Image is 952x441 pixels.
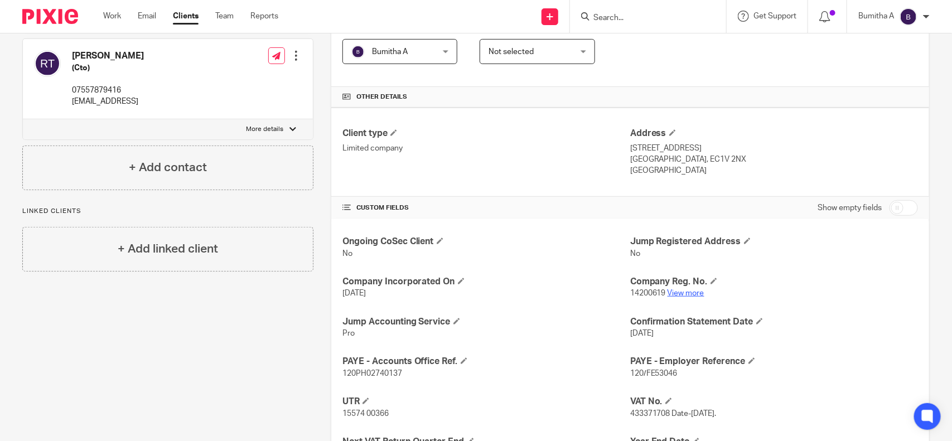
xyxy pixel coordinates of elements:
span: 120PH02740137 [342,370,402,377]
a: Clients [173,11,199,22]
span: 15574 00366 [342,410,389,418]
h4: Confirmation Statement Date [630,316,918,328]
img: svg%3E [900,8,917,26]
span: [DATE] [342,289,366,297]
span: Other details [356,93,407,101]
p: 07557879416 [72,85,144,96]
span: [DATE] [630,329,654,337]
p: [GEOGRAPHIC_DATA], EC1V 2NX [630,154,918,165]
h4: Address [630,128,918,139]
span: 14200619 [630,289,666,297]
span: 433371708 Date-[DATE]. [630,410,717,418]
h4: VAT No. [630,396,918,408]
p: Linked clients [22,207,313,216]
img: svg%3E [351,45,365,59]
span: Bumitha A [372,48,408,56]
p: Bumitha A [858,11,894,22]
span: Get Support [753,12,796,20]
span: 120/FE53046 [630,370,678,377]
h4: + Add linked client [118,240,218,258]
p: [STREET_ADDRESS] [630,143,918,154]
a: Email [138,11,156,22]
span: Pro [342,329,355,337]
p: More details [247,125,284,134]
img: svg%3E [34,50,61,77]
p: Limited company [342,143,630,154]
a: Reports [250,11,278,22]
span: Sales Person [480,25,535,34]
a: Work [103,11,121,22]
h4: Ongoing CoSec Client [342,236,630,248]
h4: Jump Accounting Service [342,316,630,328]
h4: + Add contact [129,159,207,176]
h4: UTR [342,396,630,408]
h4: Company Reg. No. [630,276,918,288]
h4: PAYE - Accounts Office Ref. [342,356,630,367]
h4: [PERSON_NAME] [72,50,144,62]
input: Search [592,13,693,23]
span: No [630,250,640,258]
h5: (Cto) [72,62,144,74]
h4: Company Incorporated On [342,276,630,288]
img: Pixie [22,9,78,24]
p: [GEOGRAPHIC_DATA] [630,165,918,176]
span: Assistant Accountant [342,25,433,34]
a: Team [215,11,234,22]
label: Show empty fields [818,202,882,214]
p: [EMAIL_ADDRESS] [72,96,144,107]
h4: CUSTOM FIELDS [342,203,630,212]
h4: Jump Registered Address [630,236,918,248]
span: Not selected [489,48,534,56]
a: View more [668,289,704,297]
h4: Client type [342,128,630,139]
span: No [342,250,352,258]
h4: PAYE - Employer Reference [630,356,918,367]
